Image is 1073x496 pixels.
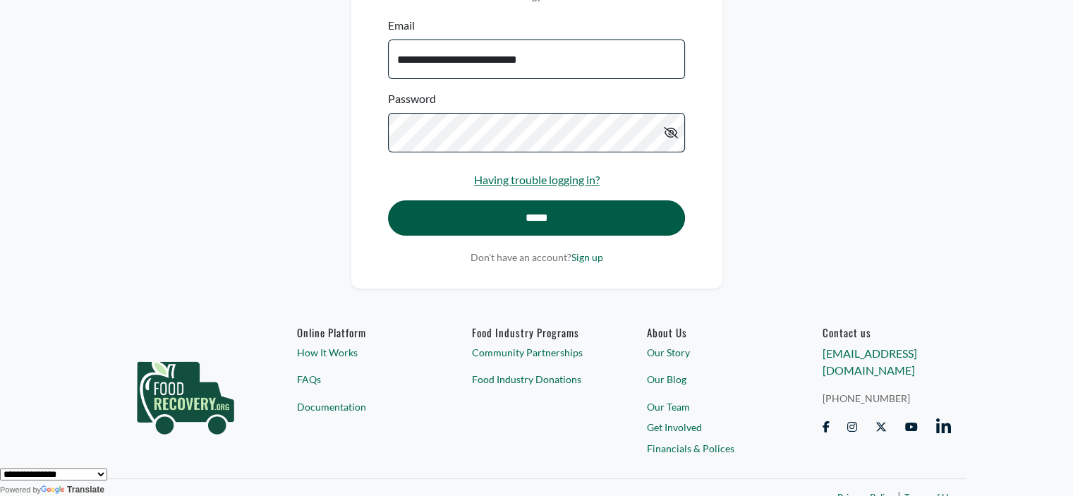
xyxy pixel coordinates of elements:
a: Documentation [297,399,426,414]
a: Financials & Polices [647,441,776,456]
label: Email [388,17,415,34]
img: Google Translate [41,485,67,495]
a: Get Involved [647,420,776,435]
img: food_recovery_green_logo-76242d7a27de7ed26b67be613a865d9c9037ba317089b267e0515145e5e51427.png [122,326,249,460]
a: Having trouble logging in? [474,173,600,186]
a: How It Works [297,345,426,360]
label: Password [388,90,436,107]
a: [EMAIL_ADDRESS][DOMAIN_NAME] [822,346,916,377]
a: Translate [41,485,104,495]
a: FAQs [297,372,426,387]
a: About Us [647,326,776,339]
a: Food Industry Donations [472,372,601,387]
h6: Online Platform [297,326,426,339]
a: Our Team [647,399,776,414]
p: Don't have an account? [388,250,684,265]
a: Sign up [571,251,603,263]
h6: Contact us [822,326,951,339]
h6: Food Industry Programs [472,326,601,339]
a: Community Partnerships [472,345,601,360]
a: Our Story [647,345,776,360]
a: Our Blog [647,372,776,387]
a: [PHONE_NUMBER] [822,391,951,406]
